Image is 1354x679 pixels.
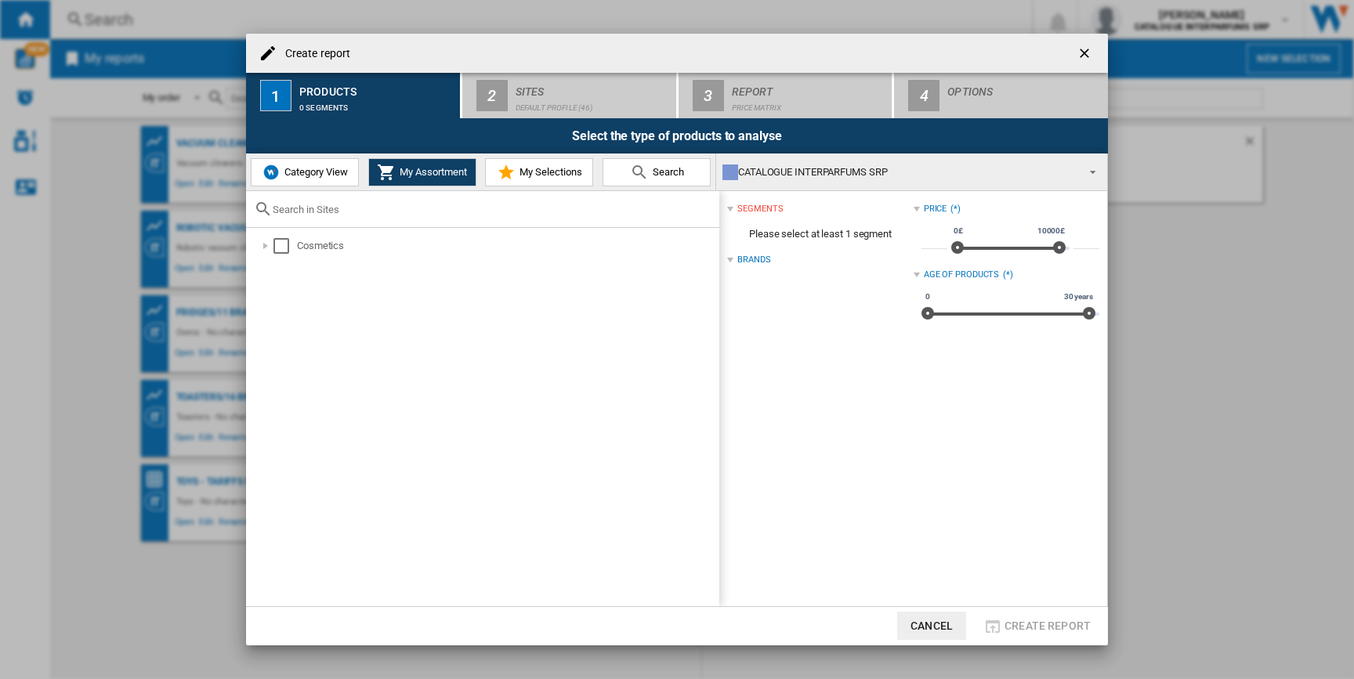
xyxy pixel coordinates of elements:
span: 30 years [1062,291,1095,303]
div: Report [732,79,886,96]
div: segments [737,203,783,215]
button: Cancel [897,612,966,640]
div: Products [299,79,454,96]
div: Brands [737,254,770,266]
div: Default profile (46) [516,96,670,112]
div: 0 segments [299,96,454,112]
img: wiser-icon-blue.png [262,163,281,182]
button: 3 Report Price Matrix [679,73,894,118]
div: 2 [476,80,508,111]
span: Please select at least 1 segment [727,219,913,249]
div: 4 [908,80,939,111]
div: Price [924,203,947,215]
h4: Create report [277,46,350,62]
button: 4 Options [894,73,1108,118]
div: Price Matrix [732,96,886,112]
span: Category View [281,166,348,178]
md-checkbox: Select [273,238,297,254]
ng-md-icon: getI18NText('BUTTONS.CLOSE_DIALOG') [1077,45,1095,64]
div: Cosmetics [297,238,717,254]
button: getI18NText('BUTTONS.CLOSE_DIALOG') [1070,38,1102,69]
div: CATALOGUE INTERPARFUMS SRP [722,161,1076,183]
input: Search in Sites [273,204,711,215]
div: 1 [260,80,291,111]
div: Options [947,79,1102,96]
div: Sites [516,79,670,96]
div: 3 [693,80,724,111]
span: 0 [923,291,932,303]
button: My Assortment [368,158,476,186]
button: Create report [979,612,1095,640]
button: Search [603,158,711,186]
button: 2 Sites Default profile (46) [462,73,678,118]
button: Category View [251,158,359,186]
span: Search [649,166,684,178]
div: Select the type of products to analyse [246,118,1108,153]
span: Create report [1005,619,1091,632]
button: 1 Products 0 segments [246,73,462,118]
span: My Selections [516,166,582,178]
span: 0£ [951,225,965,237]
span: My Assortment [396,166,467,178]
span: 10000£ [1035,225,1067,237]
button: My Selections [485,158,593,186]
div: Age of products [924,269,1000,281]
